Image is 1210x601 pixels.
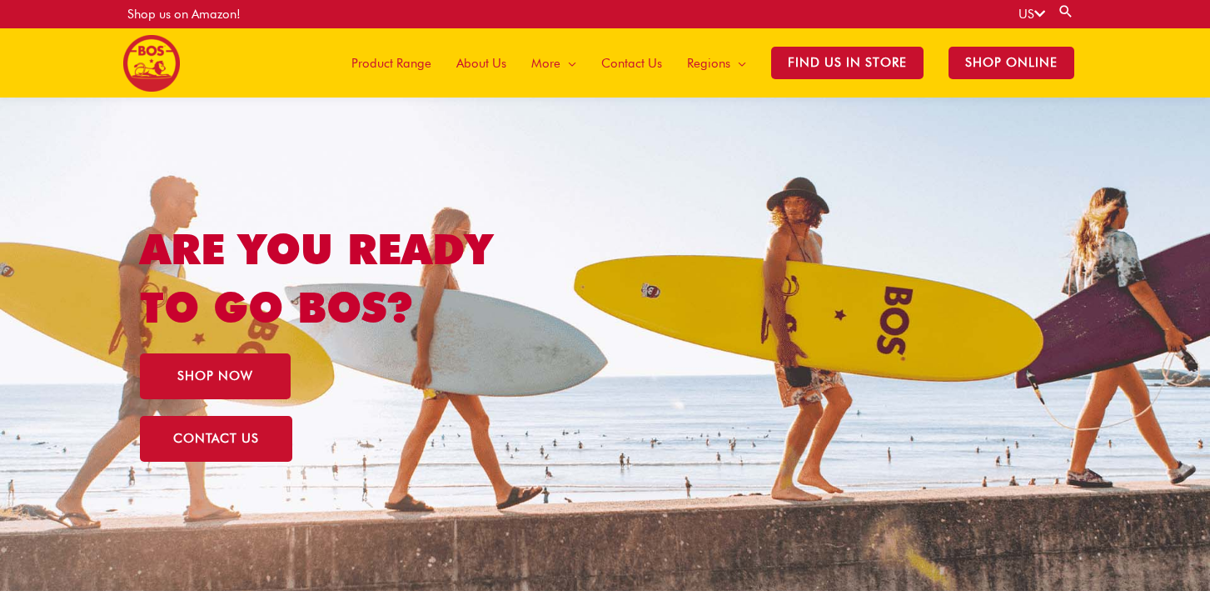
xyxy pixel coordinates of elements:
a: CONTACT US [140,416,292,462]
h1: ARE YOU READY TO GO BOS? [140,220,560,337]
span: Contact Us [601,38,662,88]
span: CONTACT US [173,433,259,445]
a: More [519,28,589,98]
a: SHOP ONLINE [936,28,1087,98]
a: Contact Us [589,28,675,98]
a: Regions [675,28,759,98]
a: About Us [444,28,519,98]
nav: Site Navigation [326,28,1087,98]
span: About Us [456,38,506,88]
span: SHOP ONLINE [949,47,1074,79]
a: Search button [1058,3,1074,19]
a: Find Us in Store [759,28,936,98]
span: Product Range [351,38,431,88]
span: Find Us in Store [771,47,924,79]
span: Regions [687,38,730,88]
img: BOS United States [123,35,180,92]
a: Product Range [339,28,444,98]
a: SHOP NOW [140,353,291,399]
a: US [1018,7,1045,22]
span: More [531,38,560,88]
span: SHOP NOW [177,370,253,383]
